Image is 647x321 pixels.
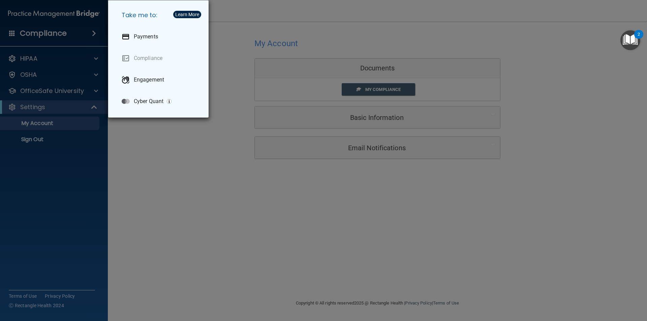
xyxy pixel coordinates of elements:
[116,27,203,46] a: Payments
[116,6,203,25] h5: Take me to:
[175,12,199,17] div: Learn More
[134,76,164,83] p: Engagement
[134,98,163,105] p: Cyber Quant
[620,30,640,50] button: Open Resource Center, 2 new notifications
[116,49,203,68] a: Compliance
[638,34,640,43] div: 2
[134,33,158,40] p: Payments
[173,11,201,18] button: Learn More
[116,70,203,89] a: Engagement
[116,92,203,111] a: Cyber Quant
